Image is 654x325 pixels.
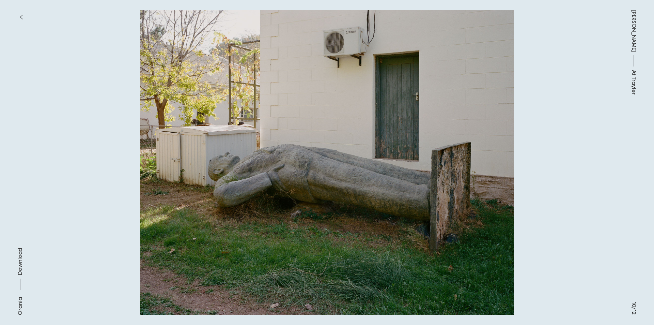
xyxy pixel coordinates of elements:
[630,10,638,52] a: [PERSON_NAME]
[630,70,638,95] span: At Trayler
[17,248,24,275] span: Download
[16,248,24,293] button: Download asset
[16,297,24,315] div: Orania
